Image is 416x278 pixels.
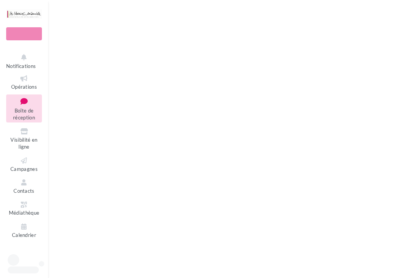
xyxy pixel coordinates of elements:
[6,221,42,240] a: Calendrier
[6,27,42,40] div: Nouvelle campagne
[6,94,42,122] a: Boîte de réception
[9,210,40,216] span: Médiathèque
[10,166,38,172] span: Campagnes
[13,188,35,194] span: Contacts
[6,73,42,91] a: Opérations
[11,84,37,90] span: Opérations
[12,232,36,238] span: Calendrier
[6,126,42,152] a: Visibilité en ligne
[13,108,35,121] span: Boîte de réception
[6,63,36,69] span: Notifications
[6,199,42,218] a: Médiathèque
[10,137,37,150] span: Visibilité en ligne
[6,177,42,195] a: Contacts
[6,155,42,174] a: Campagnes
